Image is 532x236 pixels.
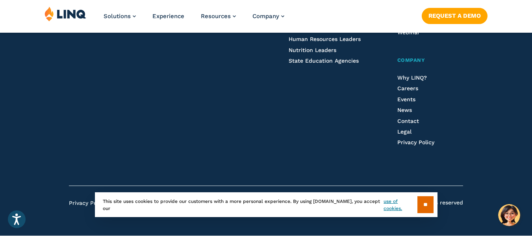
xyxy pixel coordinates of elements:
[397,74,427,81] a: Why LINQ?
[201,13,236,20] a: Resources
[252,13,279,20] span: Company
[397,56,463,65] a: Company
[397,85,418,91] a: Careers
[397,118,419,124] a: Contact
[252,13,284,20] a: Company
[397,128,412,135] a: Legal
[69,200,106,206] a: Privacy Policy
[289,36,361,42] a: Human Resources Leaders
[397,139,434,145] a: Privacy Policy
[152,13,184,20] a: Experience
[289,47,336,53] a: Nutrition Leaders
[397,107,412,113] a: News
[104,6,284,32] nav: Primary Navigation
[422,8,488,24] a: Request a Demo
[44,6,86,21] img: LINQ | K‑12 Software
[422,6,488,24] nav: Button Navigation
[397,96,415,102] a: Events
[201,13,231,20] span: Resources
[397,29,420,35] a: Webinar
[498,204,520,226] button: Hello, have a question? Let’s chat.
[397,57,425,63] span: Company
[104,13,136,20] a: Solutions
[104,13,131,20] span: Solutions
[95,192,437,217] div: This site uses cookies to provide our customers with a more personal experience. By using [DOMAIN...
[289,58,359,64] a: State Education Agencies
[384,198,417,212] a: use of cookies.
